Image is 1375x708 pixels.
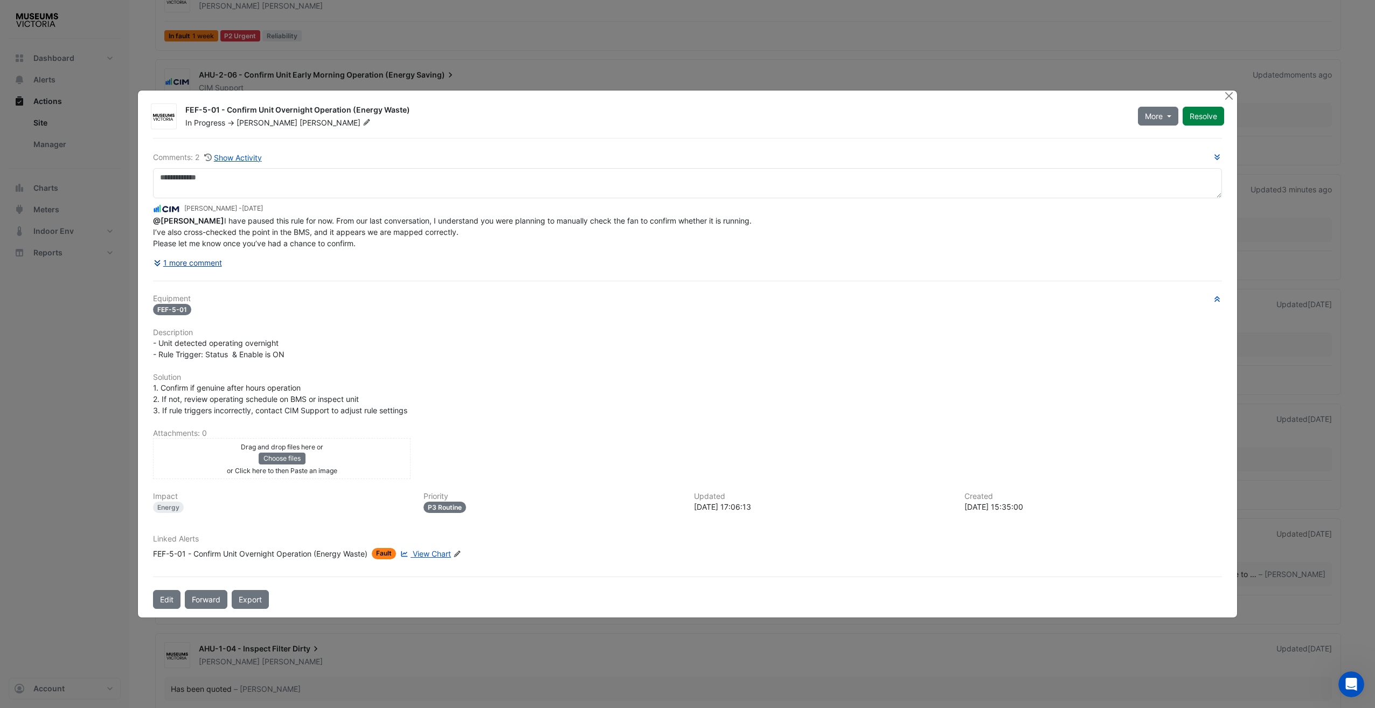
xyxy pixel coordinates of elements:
small: or Click here to then Paste an image [227,467,337,475]
fa-icon: Edit Linked Alerts [453,550,461,558]
span: I have paused this rule for now. From our last conversation, I understand you were planning to ma... [153,216,754,248]
button: Show Activity [204,151,262,164]
h6: Updated [694,492,952,501]
h6: Solution [153,373,1222,382]
div: [DATE] 17:06:13 [694,501,952,512]
h6: Attachments: 0 [153,429,1222,438]
span: More [1145,110,1163,122]
div: FEF-5-01 - Confirm Unit Overnight Operation (Energy Waste) [153,548,367,559]
button: Resolve [1183,107,1224,126]
button: More [1138,107,1178,126]
a: View Chart [398,548,451,559]
h6: Created [964,492,1222,501]
span: View Chart [413,549,451,558]
div: P3 Routine [423,502,466,513]
h6: Linked Alerts [153,535,1222,544]
h6: Equipment [153,294,1222,303]
div: Energy [153,502,184,513]
small: [PERSON_NAME] - [184,204,263,213]
span: In Progress [185,118,225,127]
span: - Unit detected operating overnight - Rule Trigger: Status & Enable is ON [153,338,284,359]
span: [PERSON_NAME] [237,118,297,127]
span: [PERSON_NAME] [300,117,373,128]
img: Museums Victoria [151,112,176,122]
h6: Impact [153,492,411,501]
span: Fault [372,548,396,559]
div: FEF-5-01 - Confirm Unit Overnight Operation (Energy Waste) [185,105,1125,117]
div: [DATE] 15:35:00 [964,501,1222,512]
span: 1. Confirm if genuine after hours operation 2. If not, review operating schedule on BMS or inspec... [153,383,407,415]
span: 2025-07-17 16:23:03 [242,204,263,212]
button: Forward [185,590,227,609]
h6: Description [153,328,1222,337]
h6: Priority [423,492,681,501]
button: Edit [153,590,180,609]
button: Choose files [259,453,305,464]
div: Comments: 2 [153,151,262,164]
button: Close [1224,91,1235,102]
span: nmarnell@museum.vic.gov.au [Museums Victoria] [153,216,224,225]
img: CIM [153,203,180,215]
iframe: Intercom live chat [1338,671,1364,697]
button: 1 more comment [153,253,223,272]
span: FEF-5-01 [153,304,191,315]
span: -> [227,118,234,127]
small: Drag and drop files here or [241,443,323,451]
a: Export [232,590,269,609]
